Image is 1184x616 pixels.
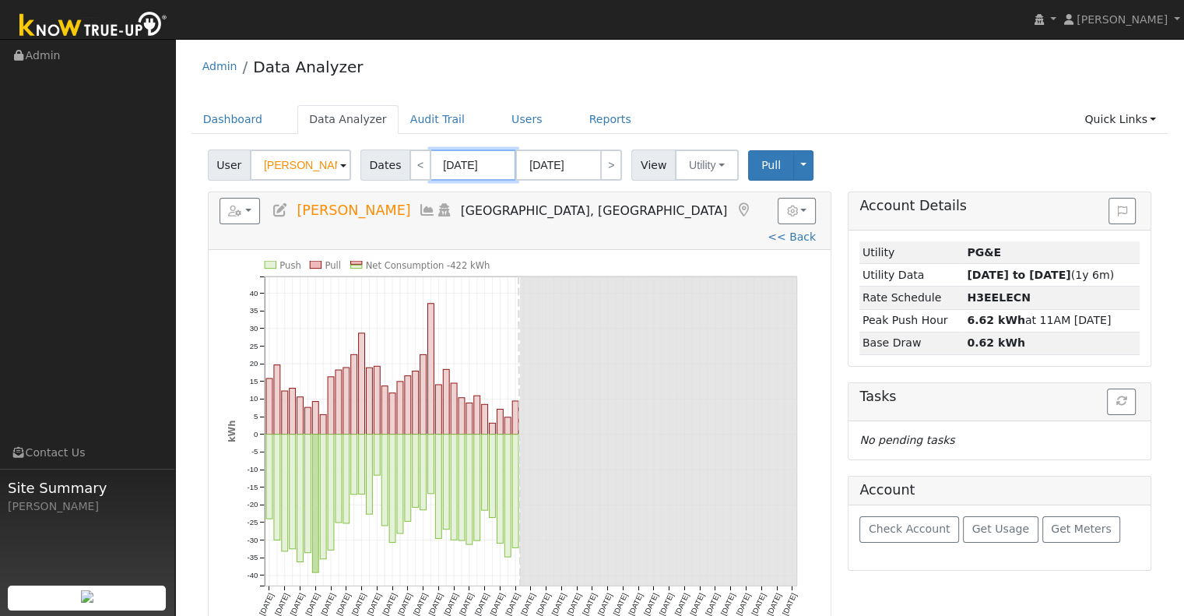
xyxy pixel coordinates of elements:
[859,264,964,287] td: Utility Data
[247,518,258,526] text: -25
[964,309,1140,332] td: at 11AM [DATE]
[512,435,518,548] rect: onclick=""
[859,287,964,309] td: Rate Schedule
[266,378,272,435] rect: onclick=""
[859,434,954,446] i: No pending tasks
[343,435,350,523] rect: onclick=""
[366,435,372,515] rect: onclick=""
[247,536,258,544] text: -30
[226,421,237,443] text: kWh
[247,571,258,579] text: -40
[297,202,410,218] span: [PERSON_NAME]
[427,304,434,435] rect: onclick=""
[249,395,258,403] text: 10
[254,412,258,421] text: 5
[451,383,457,435] rect: onclick=""
[675,150,739,181] button: Utility
[358,435,364,495] rect: onclick=""
[253,58,363,76] a: Data Analyzer
[1107,389,1136,415] button: Refresh
[328,435,334,551] rect: onclick=""
[282,435,288,551] rect: onclick=""
[578,105,643,134] a: Reports
[312,435,318,573] rect: onclick=""
[325,260,341,271] text: Pull
[859,198,1140,214] h5: Account Details
[482,404,488,434] rect: onclick=""
[443,435,449,530] rect: onclick=""
[435,435,441,539] rect: onclick=""
[381,386,388,435] rect: onclick=""
[500,105,554,134] a: Users
[249,342,258,350] text: 25
[251,448,258,456] text: -5
[8,498,167,515] div: [PERSON_NAME]
[254,430,258,438] text: 0
[1042,516,1121,543] button: Get Meters
[458,398,465,435] rect: onclick=""
[405,376,411,435] rect: onclick=""
[289,389,295,435] rect: onclick=""
[202,60,237,72] a: Admin
[247,500,258,509] text: -20
[1077,13,1168,26] span: [PERSON_NAME]
[381,435,388,526] rect: onclick=""
[312,402,318,435] rect: onclick=""
[497,409,503,434] rect: onclick=""
[8,477,167,498] span: Site Summary
[399,105,476,134] a: Audit Trail
[249,377,258,385] text: 15
[250,150,351,181] input: Select a User
[336,435,342,523] rect: onclick=""
[304,435,311,553] rect: onclick=""
[435,385,441,435] rect: onclick=""
[320,414,326,434] rect: onclick=""
[247,483,258,491] text: -15
[413,435,419,508] rect: onclick=""
[279,260,301,271] text: Push
[208,150,251,181] span: User
[374,435,380,475] rect: onclick=""
[967,269,1114,281] span: (1y 6m)
[768,231,816,243] a: << Back
[397,382,403,435] rect: onclick=""
[1108,198,1136,224] button: Issue History
[409,150,431,181] a: <
[504,417,511,435] rect: onclick=""
[963,516,1038,543] button: Get Usage
[466,403,473,434] rect: onclick=""
[191,105,275,134] a: Dashboard
[249,306,258,315] text: 35
[600,150,622,181] a: >
[247,465,258,473] text: -10
[451,435,457,540] rect: onclick=""
[466,435,473,544] rect: onclick=""
[81,590,93,603] img: retrieve
[289,435,295,549] rect: onclick=""
[967,269,1070,281] strong: [DATE] to [DATE]
[443,369,449,434] rect: onclick=""
[859,309,964,332] td: Peak Push Hour
[474,435,480,540] rect: onclick=""
[389,435,395,543] rect: onclick=""
[249,359,258,368] text: 20
[972,523,1029,535] span: Get Usage
[374,366,380,434] rect: onclick=""
[297,435,303,562] rect: onclick=""
[249,324,258,333] text: 30
[859,516,959,543] button: Check Account
[413,371,419,435] rect: onclick=""
[761,159,781,171] span: Pull
[859,482,915,498] h5: Account
[297,105,399,134] a: Data Analyzer
[497,435,503,544] rect: onclick=""
[631,150,676,181] span: View
[304,407,311,435] rect: onclick=""
[389,393,395,435] rect: onclick=""
[967,336,1025,349] strong: 0.62 kWh
[328,377,334,435] rect: onclick=""
[336,370,342,435] rect: onclick=""
[360,150,410,181] span: Dates
[272,202,289,218] a: Edit User (30265)
[458,435,465,540] rect: onclick=""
